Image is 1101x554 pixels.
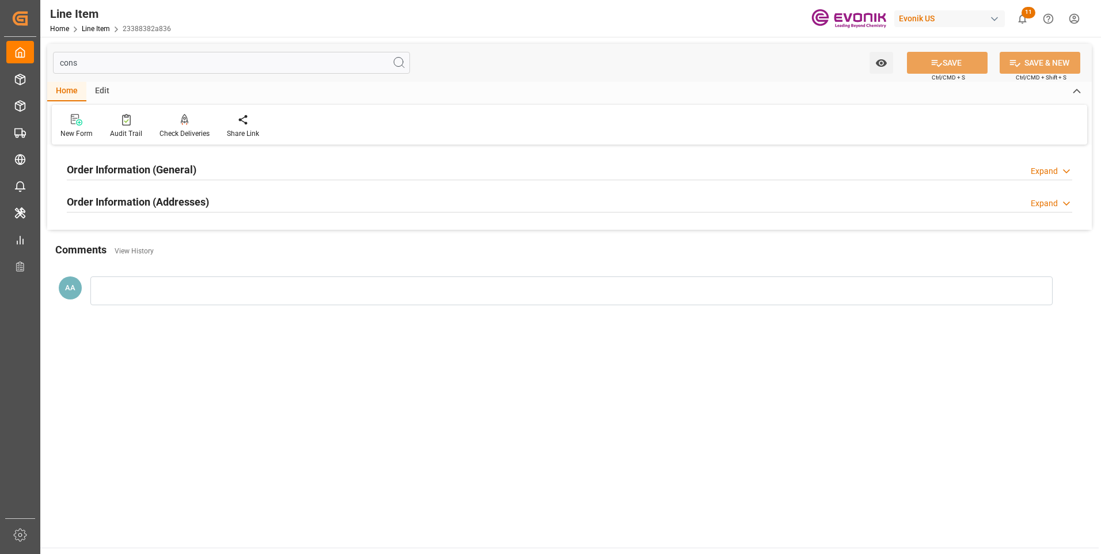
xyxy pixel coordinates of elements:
[894,10,1005,27] div: Evonik US
[82,25,110,33] a: Line Item
[1022,7,1035,18] span: 11
[115,247,154,255] a: View History
[811,9,886,29] img: Evonik-brand-mark-Deep-Purple-RGB.jpeg_1700498283.jpeg
[53,52,410,74] input: Search Fields
[55,242,107,257] h2: Comments
[227,128,259,139] div: Share Link
[870,52,893,74] button: open menu
[1031,198,1058,210] div: Expand
[1031,165,1058,177] div: Expand
[932,73,965,82] span: Ctrl/CMD + S
[110,128,142,139] div: Audit Trail
[160,128,210,139] div: Check Deliveries
[50,25,69,33] a: Home
[67,194,209,210] h2: Order Information (Addresses)
[50,5,171,22] div: Line Item
[907,52,988,74] button: SAVE
[86,82,118,101] div: Edit
[60,128,93,139] div: New Form
[65,283,75,292] span: AA
[47,82,86,101] div: Home
[1016,73,1066,82] span: Ctrl/CMD + Shift + S
[67,162,196,177] h2: Order Information (General)
[1000,52,1080,74] button: SAVE & NEW
[1035,6,1061,32] button: Help Center
[1009,6,1035,32] button: show 11 new notifications
[894,7,1009,29] button: Evonik US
